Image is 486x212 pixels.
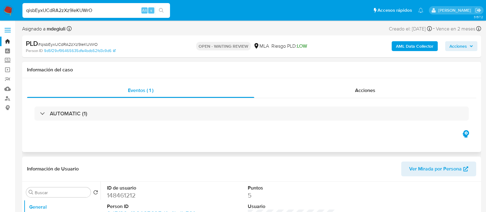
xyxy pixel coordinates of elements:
span: Riesgo PLD: [271,43,307,50]
button: Volver al orden por defecto [93,190,98,197]
button: Acciones [445,41,477,51]
h3: AUTOMATIC (1) [50,110,87,117]
p: martin.degiuli@mercadolibre.com [438,7,473,13]
dt: Person ID [107,203,195,210]
input: Buscar [35,190,88,195]
h1: Información del caso [27,67,476,73]
a: 9d5f29cf96465635dfa4bdb52fd3c9d6 [44,48,116,54]
span: Alt [142,7,147,13]
span: Asignado a [22,26,65,32]
h1: Información de Usuario [27,166,79,172]
dt: Puntos [248,185,336,191]
button: AML Data Collector [392,41,438,51]
span: Vence en 2 meses [436,26,475,32]
span: s [150,7,152,13]
span: - [433,25,435,33]
span: LOW [297,42,307,50]
b: AML Data Collector [396,41,433,51]
dd: 148461212 [107,191,195,200]
dt: ID de usuario [107,185,195,191]
span: Eventos ( 1 ) [128,87,153,94]
div: MLA [253,43,269,50]
span: Acciones [355,87,375,94]
input: Buscar usuario o caso... [22,6,170,14]
b: PLD [26,38,38,48]
a: Salir [475,7,481,14]
button: search-icon [155,6,168,15]
span: Acciones [449,41,467,51]
p: OPEN - WAITING REVIEW [196,42,251,50]
div: AUTOMATIC (1) [34,106,469,121]
button: Ver Mirada por Persona [401,162,476,176]
span: Ver Mirada por Persona [409,162,462,176]
a: Notificaciones [418,8,423,13]
span: # qisbEyxUCdRA2zXz9IeKUWrO [38,41,98,47]
b: Person ID [26,48,43,54]
dd: 5 [248,191,336,200]
button: Buscar [29,190,34,195]
b: mdegiuli [45,25,65,32]
div: Creado el: [DATE] [389,25,432,33]
span: Accesos rápidos [377,7,412,14]
dt: Usuario [248,203,336,210]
